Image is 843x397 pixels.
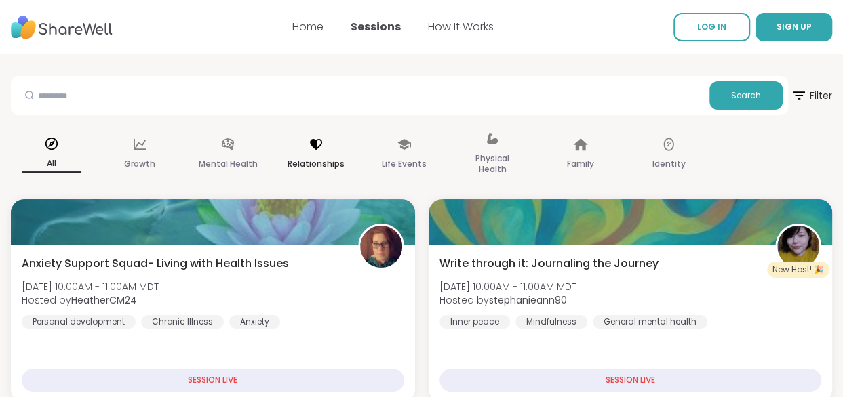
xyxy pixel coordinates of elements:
div: Personal development [22,315,136,329]
div: SESSION LIVE [22,369,404,392]
div: General mental health [593,315,707,329]
a: How It Works [428,19,494,35]
div: Anxiety [229,315,280,329]
span: [DATE] 10:00AM - 11:00AM MDT [439,280,576,293]
b: stephanieann90 [489,293,567,307]
p: Life Events [382,156,427,172]
span: Search [731,89,761,102]
b: HeatherCM24 [71,293,137,307]
p: Growth [124,156,155,172]
div: SESSION LIVE [439,369,822,392]
a: Home [292,19,324,35]
div: Chronic Illness [141,315,224,329]
img: stephanieann90 [777,226,819,268]
span: LOG IN [697,21,726,33]
span: Hosted by [439,293,576,307]
a: Sessions [351,19,401,35]
span: Filter [791,79,832,112]
span: [DATE] 10:00AM - 11:00AM MDT [22,280,159,293]
p: Identity [652,156,686,172]
img: HeatherCM24 [360,226,402,268]
p: Family [567,156,594,172]
span: Anxiety Support Squad- Living with Health Issues [22,255,289,272]
span: SIGN UP [777,21,812,33]
div: Inner peace [439,315,510,329]
div: New Host! 🎉 [767,262,829,278]
p: Mental Health [199,156,258,172]
p: Physical Health [463,150,522,177]
p: All [22,155,81,173]
span: Write through it: Journaling the Journey [439,255,659,272]
a: LOG IN [673,13,750,41]
button: SIGN UP [756,13,832,41]
div: Mindfulness [515,315,587,329]
span: Hosted by [22,293,159,307]
button: Search [709,81,783,110]
p: Relationships [288,156,345,172]
img: ShareWell Nav Logo [11,9,113,46]
button: Filter [791,76,832,115]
